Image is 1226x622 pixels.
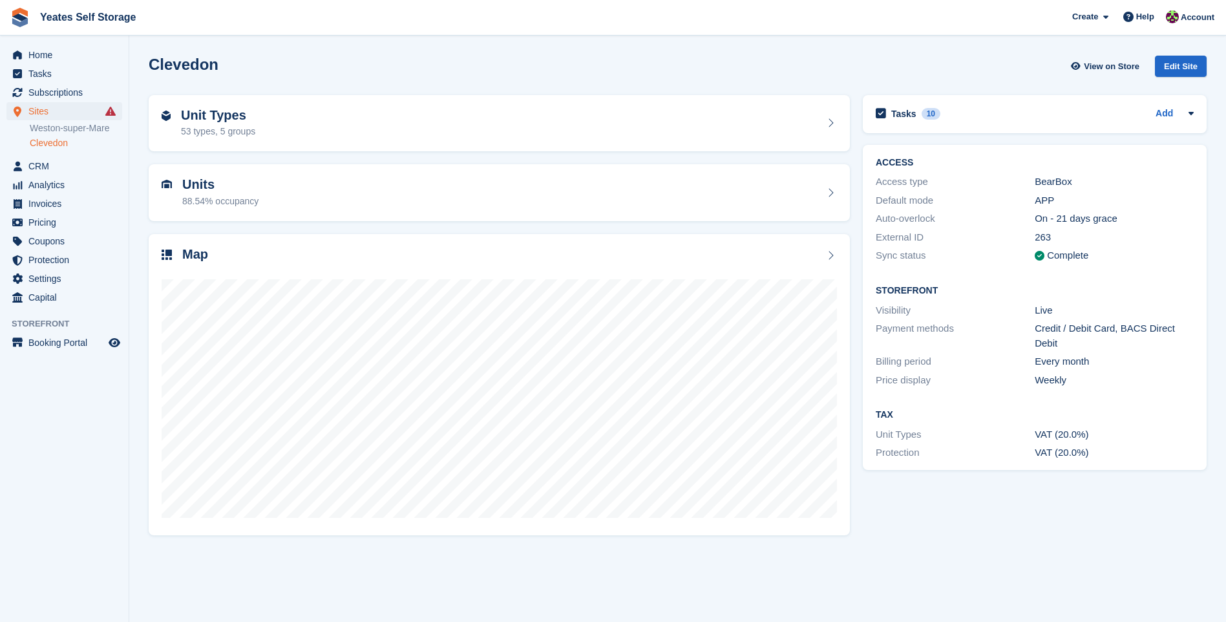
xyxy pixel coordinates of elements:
a: Add [1156,107,1173,122]
span: Invoices [28,195,106,213]
span: Sites [28,102,106,120]
div: Access type [876,175,1035,189]
span: Home [28,46,106,64]
a: menu [6,65,122,83]
h2: ACCESS [876,158,1194,168]
a: Map [149,234,850,536]
div: Unit Types [876,427,1035,442]
img: unit-type-icn-2b2737a686de81e16bb02015468b77c625bbabd49415b5ef34ead5e3b44a266d.svg [162,111,171,121]
span: Pricing [28,213,106,231]
a: menu [6,157,122,175]
span: Tasks [28,65,106,83]
h2: Unit Types [181,108,255,123]
a: Preview store [107,335,122,350]
a: menu [6,213,122,231]
div: Edit Site [1155,56,1207,77]
div: Billing period [876,354,1035,369]
div: VAT (20.0%) [1035,427,1194,442]
a: menu [6,195,122,213]
a: menu [6,251,122,269]
div: Payment methods [876,321,1035,350]
div: Price display [876,373,1035,388]
span: Capital [28,288,106,306]
div: VAT (20.0%) [1035,445,1194,460]
div: Every month [1035,354,1194,369]
div: External ID [876,230,1035,245]
h2: Tax [876,410,1194,420]
div: Weekly [1035,373,1194,388]
a: Clevedon [30,137,122,149]
div: 53 types, 5 groups [181,125,255,138]
div: Protection [876,445,1035,460]
a: Units 88.54% occupancy [149,164,850,221]
div: 10 [922,108,940,120]
span: Coupons [28,232,106,250]
a: menu [6,176,122,194]
span: Settings [28,270,106,288]
h2: Units [182,177,259,192]
a: menu [6,334,122,352]
h2: Tasks [891,108,916,120]
span: Account [1181,11,1214,24]
span: Subscriptions [28,83,106,102]
div: APP [1035,193,1194,208]
h2: Clevedon [149,56,218,73]
div: On - 21 days grace [1035,211,1194,226]
img: map-icn-33ee37083ee616e46c38cad1a60f524a97daa1e2b2c8c0bc3eb3415660979fc1.svg [162,250,172,260]
span: Storefront [12,317,129,330]
span: Booking Portal [28,334,106,352]
span: Create [1072,10,1098,23]
span: View on Store [1084,60,1139,73]
div: 263 [1035,230,1194,245]
img: stora-icon-8386f47178a22dfd0bd8f6a31ec36ba5ce8667c1dd55bd0f319d3a0aa187defe.svg [10,8,30,27]
a: menu [6,232,122,250]
div: Default mode [876,193,1035,208]
div: Auto-overlock [876,211,1035,226]
a: Edit Site [1155,56,1207,82]
img: unit-icn-7be61d7bf1b0ce9d3e12c5938cc71ed9869f7b940bace4675aadf7bd6d80202e.svg [162,180,172,189]
div: Complete [1047,248,1088,263]
div: Live [1035,303,1194,318]
div: Sync status [876,248,1035,263]
a: menu [6,270,122,288]
a: menu [6,288,122,306]
a: View on Store [1069,56,1145,77]
img: Adam [1166,10,1179,23]
a: Weston-super-Mare [30,122,122,134]
a: Yeates Self Storage [35,6,142,28]
div: Visibility [876,303,1035,318]
i: Smart entry sync failures have occurred [105,106,116,116]
a: Unit Types 53 types, 5 groups [149,95,850,152]
h2: Storefront [876,286,1194,296]
span: Help [1136,10,1154,23]
span: Analytics [28,176,106,194]
div: Credit / Debit Card, BACS Direct Debit [1035,321,1194,350]
span: Protection [28,251,106,269]
div: 88.54% occupancy [182,195,259,208]
a: menu [6,83,122,102]
a: menu [6,46,122,64]
div: BearBox [1035,175,1194,189]
h2: Map [182,247,208,262]
span: CRM [28,157,106,175]
a: menu [6,102,122,120]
